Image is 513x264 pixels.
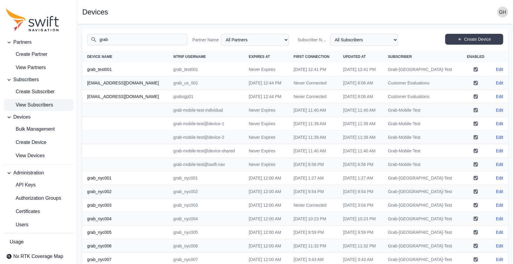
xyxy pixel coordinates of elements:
td: grab-mobile-test@device-1 [168,117,244,131]
td: grab_us_001 [168,76,244,90]
a: Edit [496,256,503,262]
span: Create Subscriber [6,88,55,95]
td: [DATE] 9:59 PM [338,226,383,239]
td: [DATE] 10:23 PM [338,212,383,226]
a: Edit [496,189,503,195]
a: Authorization Groups [4,192,74,204]
span: View Devices [6,152,45,159]
span: View Partners [6,64,46,71]
td: grab_nyc002 [168,185,244,199]
th: Subscriber [383,51,461,63]
td: grab-mobile-test@device-shared [168,144,244,158]
a: View Subscribers [4,99,74,111]
td: Never Connected [289,76,338,90]
td: [DATE] 9:54 PM [289,185,338,199]
td: [DATE] 1:27 AM [338,171,383,185]
td: [DATE] 11:40 AM [289,144,338,158]
td: [DATE] 8:06 AM [338,90,383,103]
span: First Connection [294,55,330,59]
a: Edit [496,175,503,181]
span: Devices [13,113,31,121]
span: Usage [10,238,24,246]
th: Enabled [461,51,490,63]
span: Expires At [249,55,270,59]
td: Grab-[GEOGRAPHIC_DATA]-Test [383,199,461,212]
button: Subscribers [4,74,74,86]
th: Device Name [82,51,168,63]
span: Create Device [6,139,46,146]
td: [DATE] 11:32 PM [338,239,383,253]
a: Nx RTK Coverage Map [4,250,74,262]
a: Edit [496,80,503,86]
td: [DATE] 12:00 AM [244,171,289,185]
td: grab_nyc003 [168,199,244,212]
td: Never Expires [244,117,289,131]
a: API Keys [4,179,74,191]
a: Users [4,219,74,231]
td: Grab-[GEOGRAPHIC_DATA]-Test [383,171,461,185]
th: [EMAIL_ADDRESS][DOMAIN_NAME] [82,76,168,90]
a: Certificates [4,205,74,218]
a: Edit [496,121,503,127]
td: [DATE] 1:27 AM [289,171,338,185]
td: [DATE] 11:39 AM [338,131,383,144]
button: Devices [4,111,74,123]
a: Create Device [4,136,74,148]
span: Bulk Management [6,126,55,133]
td: [DATE] 6:56 PM [338,158,383,171]
td: [DATE] 3:04 PM [338,199,383,212]
a: Edit [496,229,503,235]
td: grabsgp01 [168,90,244,103]
span: Nx RTK Coverage Map [13,253,63,260]
td: [DATE] 6:56 PM [289,158,338,171]
td: [DATE] 8:06 AM [338,76,383,90]
td: [DATE] 10:23 PM [289,212,338,226]
th: grab_nyc002 [82,185,168,199]
a: Bulk Management [4,123,74,135]
td: [DATE] 12:41 PM [289,63,338,76]
td: Grab-[GEOGRAPHIC_DATA]-Test [383,212,461,226]
td: Never Expires [244,131,289,144]
td: grab_nyc006 [168,239,244,253]
select: Subscriber [330,34,398,46]
th: grab_test001 [82,63,168,76]
span: Subscribers [13,76,39,83]
a: Create Device [445,34,503,45]
label: Partner Name [192,37,219,43]
td: Never Connected [289,199,338,212]
img: user photo [497,7,508,17]
a: Edit [496,94,503,100]
th: grab_nyc005 [82,226,168,239]
span: API Keys [6,181,36,189]
td: [DATE] 12:44 PM [244,76,289,90]
td: grab_nyc005 [168,226,244,239]
th: grab_nyc001 [82,171,168,185]
button: Partners [4,36,74,48]
td: grab_nyc001 [168,171,244,185]
td: Never Expires [244,103,289,117]
td: Grab-Mobile-Test [383,158,461,171]
td: [DATE] 12:00 AM [244,239,289,253]
th: grab_nyc006 [82,239,168,253]
span: Updated At [343,55,366,59]
td: [DATE] 9:59 PM [289,226,338,239]
label: Subscriber Name [298,37,328,43]
span: Create Partner [6,51,47,58]
a: Edit [496,148,503,154]
a: Edit [496,216,503,222]
a: Edit [496,243,503,249]
th: [EMAIL_ADDRESS][DOMAIN_NAME] [82,90,168,103]
a: create-partner [4,48,74,60]
td: grab-mobile-test-individual [168,103,244,117]
span: Users [6,221,28,228]
td: [DATE] 11:39 AM [289,117,338,131]
span: Partners [13,39,31,46]
td: Customer Evaluations [383,90,461,103]
td: Never Expires [244,144,289,158]
td: [DATE] 11:39 AM [289,131,338,144]
a: Edit [496,161,503,167]
td: [DATE] 11:32 PM [289,239,338,253]
span: Authorization Groups [6,195,61,202]
a: Edit [496,202,503,208]
td: Grab-Mobile-Test [383,144,461,158]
